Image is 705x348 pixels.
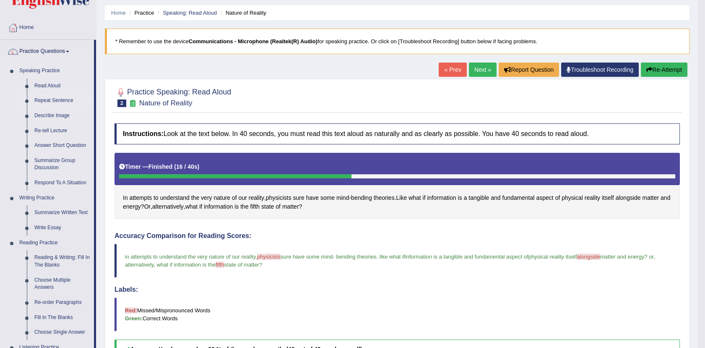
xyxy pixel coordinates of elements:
[144,202,151,211] span: Click to see word definition
[351,194,372,202] span: Click to see word definition
[561,63,639,77] a: Troubleshoot Recording
[31,250,94,272] a: Reading & Writing: Fill In The Blanks
[31,123,94,139] a: Re-tell Lecture
[0,16,96,37] a: Home
[31,273,94,295] a: Choose Multiple Answers
[261,202,274,211] span: Click to see word definition
[396,194,407,202] span: Click to see word definition
[199,202,202,211] span: Click to see word definition
[174,163,176,170] b: (
[31,108,94,123] a: Describe Image
[234,202,239,211] span: Click to see word definition
[232,194,237,202] span: Click to see word definition
[266,194,291,202] span: Click to see word definition
[240,202,248,211] span: Click to see word definition
[117,99,126,107] span: 2
[105,29,689,54] blockquote: * Remember to use the device for speaking practice. Or click on [Troubleshoot Recording] button b...
[153,194,159,202] span: Click to see word definition
[16,235,94,251] a: Reading Practice
[114,153,680,220] div: , - . ? , , ?
[0,40,94,61] a: Practice Questions
[31,220,94,235] a: Write Essay
[336,254,376,260] span: bending theories
[281,254,333,260] span: sure have some mind
[276,202,281,211] span: Click to see word definition
[31,78,94,94] a: Read Aloud
[374,194,395,202] span: Click to see word definition
[585,194,600,202] span: Click to see word definition
[16,63,94,78] a: Speaking Practice
[249,194,264,202] span: Click to see word definition
[602,194,614,202] span: Click to see word definition
[114,232,680,240] h4: Accuracy Comparison for Reading Scores:
[562,194,583,202] span: Click to see word definition
[250,202,260,211] span: Click to see word definition
[653,254,655,260] span: ,
[191,194,199,202] span: Click to see word definition
[152,202,184,211] span: Click to see word definition
[555,194,560,202] span: Click to see word definition
[125,254,257,260] span: in attempts to understand the very nature of our reality,
[213,194,230,202] span: Click to see word definition
[157,262,216,268] span: what if information is the
[600,254,653,260] span: matter and energy? or
[427,194,456,202] span: Click to see word definition
[185,202,198,211] span: Click to see word definition
[139,99,193,107] small: Nature of Reality
[502,194,534,202] span: Click to see word definition
[31,325,94,340] a: Choose Single Answer
[282,202,299,211] span: Click to see word definition
[176,163,198,170] b: 16 / 40s
[377,254,378,260] span: .
[31,138,94,153] a: Answer Short Question
[201,194,212,202] span: Click to see word definition
[123,202,141,211] span: Click to see word definition
[31,93,94,108] a: Repeat Sentence
[469,63,497,77] a: Next »
[577,254,600,260] span: alongside
[216,262,224,268] span: fifth
[16,191,94,206] a: Writing Practice
[119,164,199,170] h5: Timer —
[257,254,281,260] span: physicists
[114,123,680,144] h4: Look at the text below. In 40 seconds, you must read this text aloud as naturally and as clearly ...
[148,163,173,170] b: Finished
[491,194,500,202] span: Click to see word definition
[458,194,462,202] span: Click to see word definition
[123,130,164,137] b: Instructions:
[160,194,190,202] span: Click to see word definition
[423,194,426,202] span: Click to see word definition
[499,63,559,77] button: Report Question
[333,254,334,260] span: -
[31,205,94,220] a: Summarize Written Text
[224,262,262,268] span: state of matter?
[198,163,200,170] b: )
[204,202,233,211] span: Click to see word definition
[536,194,553,202] span: Click to see word definition
[128,99,137,107] small: Exam occurring question
[114,298,680,331] blockquote: Missed/Mispronounced Words Correct Words
[405,254,528,260] span: information is a tangible and fundamental aspect of
[163,10,217,16] a: Speaking: Read Aloud
[642,194,659,202] span: Click to see word definition
[661,194,670,202] span: Click to see word definition
[468,194,489,202] span: Click to see word definition
[31,153,94,175] a: Summarize Group Discussion
[31,310,94,325] a: Fill In The Blanks
[464,194,467,202] span: Click to see word definition
[336,194,349,202] span: Click to see word definition
[528,254,577,260] span: physical reality itself
[31,175,94,191] a: Respond To A Situation
[380,254,405,260] span: like what if
[616,194,641,202] span: Click to see word definition
[111,10,126,16] a: Home
[125,315,143,322] b: Green:
[293,194,304,202] span: Click to see word definition
[130,194,152,202] span: Click to see word definition
[641,63,687,77] button: Re-Attempt
[125,262,153,268] span: alternatively
[189,38,317,44] b: Communications - Microphone (Realtek(R) Audio)
[31,295,94,310] a: Re-order Paragraphs
[114,86,231,107] h2: Practice Speaking: Read Aloud
[114,286,680,293] h4: Labels:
